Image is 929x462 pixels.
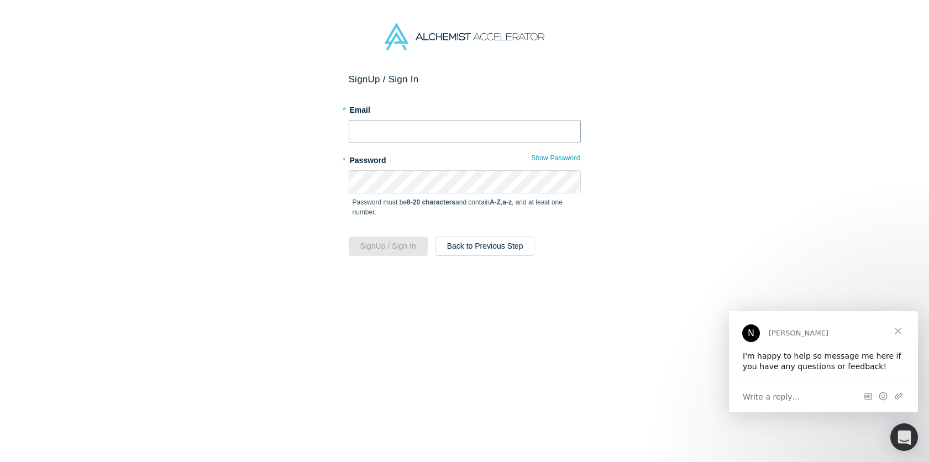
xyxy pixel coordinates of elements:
[385,23,544,50] img: Alchemist Accelerator Logo
[349,237,428,256] button: SignUp / Sign In
[490,198,501,206] strong: A-Z
[349,73,581,85] h2: Sign Up / Sign In
[502,198,512,206] strong: a-z
[435,237,535,256] button: Back to Previous Step
[407,198,455,206] strong: 8-20 characters
[531,151,580,165] button: Show Password
[353,197,577,217] p: Password must be and contain , , and at least one number.
[349,151,581,166] label: Password
[349,101,581,116] label: Email
[729,311,918,412] iframe: Intercom live chat message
